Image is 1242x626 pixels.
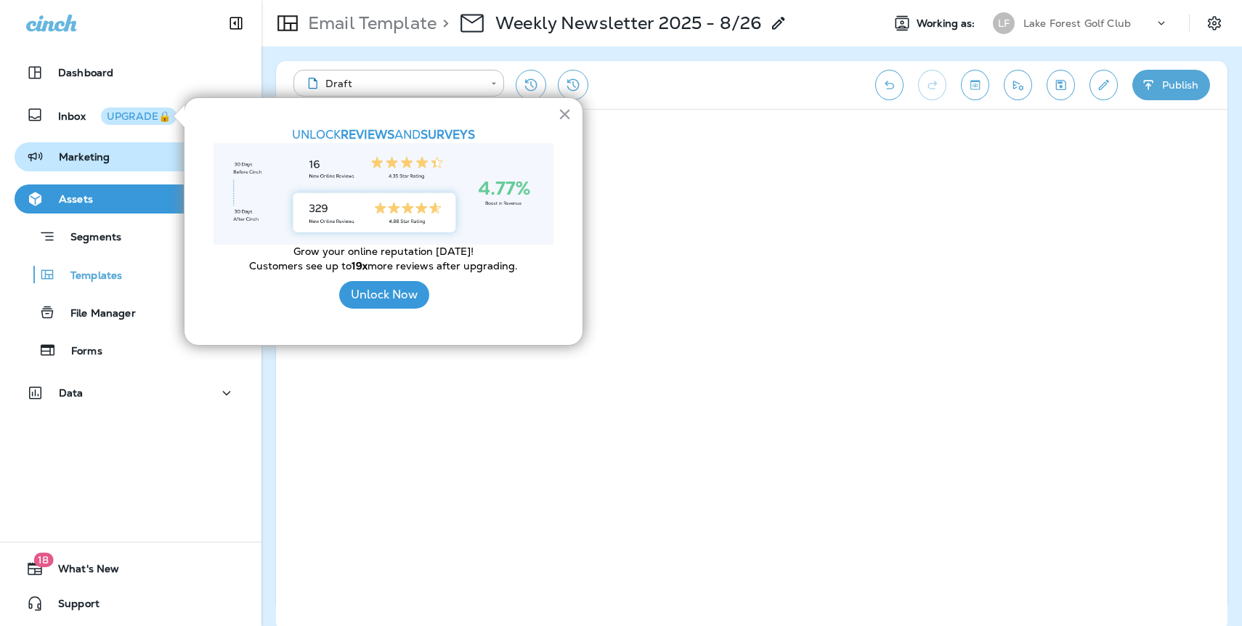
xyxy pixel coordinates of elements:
[58,67,113,78] p: Dashboard
[341,127,394,142] strong: REVIEWS
[44,563,119,580] span: What's New
[1132,70,1210,100] button: Publish
[1047,70,1075,100] button: Save
[107,111,171,121] div: UPGRADE🔒
[59,193,93,205] p: Assets
[394,127,421,142] span: AND
[302,12,437,34] p: Email Template
[421,127,475,142] strong: SURVEYS
[516,70,546,100] button: Restore from previous version
[249,259,352,272] span: Customers see up to
[495,12,761,34] p: Weekly Newsletter 2025 - 8/26
[558,102,572,126] button: Close
[875,70,904,100] button: Undo
[214,245,553,259] p: Grow your online reputation [DATE]!
[56,307,136,321] p: File Manager
[339,281,429,309] button: Unlock Now
[1201,10,1227,36] button: Settings
[44,598,100,615] span: Support
[58,107,176,123] p: Inbox
[558,70,588,100] button: View Changelog
[917,17,978,30] span: Working as:
[437,12,449,34] p: >
[216,9,256,38] button: Collapse Sidebar
[56,231,121,245] p: Segments
[993,12,1015,34] div: LF
[304,76,481,91] div: Draft
[292,127,341,142] span: UNLOCK
[1023,17,1131,29] p: Lake Forest Golf Club
[961,70,989,100] button: Toggle preview
[1089,70,1118,100] button: Edit details
[33,553,53,567] span: 18
[57,345,102,359] p: Forms
[59,151,110,163] p: Marketing
[56,269,122,283] p: Templates
[368,259,518,272] span: more reviews after upgrading.
[352,259,368,272] strong: 19x
[1004,70,1032,100] button: Send test email
[59,387,84,399] p: Data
